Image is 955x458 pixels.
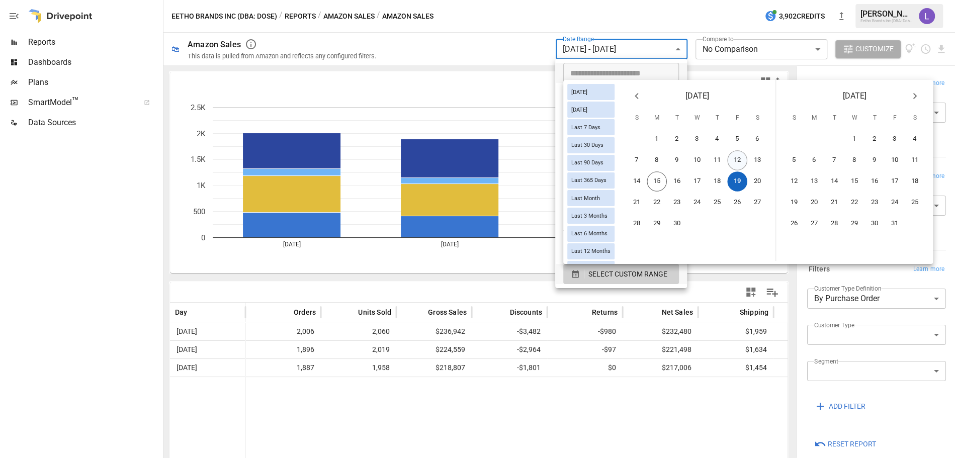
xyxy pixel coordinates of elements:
button: 8 [647,150,667,170]
button: 16 [667,171,687,192]
div: Last 12 Months [567,243,615,259]
span: Last 12 Months [567,248,615,254]
button: 11 [707,150,727,170]
button: 13 [747,150,767,170]
div: [DATE] [567,102,615,118]
span: Last 7 Days [567,124,604,131]
span: Monday [648,108,666,128]
button: 31 [885,214,905,234]
button: 14 [824,171,844,192]
span: Thursday [708,108,726,128]
button: 27 [804,214,824,234]
button: 2 [667,129,687,149]
button: 15 [647,171,667,192]
button: 19 [727,171,747,192]
button: 28 [824,214,844,234]
button: 30 [667,214,687,234]
button: 10 [687,150,707,170]
span: SELECT CUSTOM RANGE [588,268,667,281]
button: 9 [667,150,687,170]
button: 30 [864,214,885,234]
li: [DATE] [555,83,687,103]
span: Last Month [567,195,604,202]
span: Saturday [748,108,766,128]
div: Last 90 Days [567,155,615,171]
button: 28 [627,214,647,234]
span: Last 30 Days [567,142,607,148]
button: 22 [647,193,667,213]
button: 12 [784,171,804,192]
button: 2 [864,129,885,149]
button: 18 [905,171,925,192]
button: Previous month [627,86,647,106]
li: This Quarter [555,224,687,244]
button: 13 [804,171,824,192]
span: Sunday [628,108,646,128]
span: Wednesday [845,108,863,128]
div: [DATE] [567,84,615,100]
li: Last Quarter [555,244,687,264]
span: Friday [886,108,904,128]
li: Last 7 Days [555,103,687,123]
button: 5 [784,150,804,170]
span: Thursday [865,108,884,128]
button: 1 [844,129,864,149]
div: Last 30 Days [567,137,615,153]
button: 24 [885,193,905,213]
button: 20 [804,193,824,213]
div: Last Month [567,190,615,206]
span: [DATE] [567,107,591,113]
button: 29 [844,214,864,234]
button: 19 [784,193,804,213]
button: 18 [707,171,727,192]
button: 5 [727,129,747,149]
span: [DATE] [843,89,866,103]
span: Last 3 Months [567,213,612,219]
button: 23 [667,193,687,213]
span: Wednesday [688,108,706,128]
li: Last 12 Months [555,184,687,204]
li: Last 3 Months [555,143,687,163]
button: 1 [647,129,667,149]
div: Last 6 Months [567,226,615,242]
button: 26 [784,214,804,234]
div: Last 7 Days [567,119,615,135]
li: Month to Date [555,204,687,224]
span: Last 6 Months [567,230,612,237]
span: Tuesday [668,108,686,128]
button: 7 [627,150,647,170]
span: [DATE] [685,89,709,103]
span: Last 365 Days [567,177,611,184]
button: 9 [864,150,885,170]
div: Last Year [567,261,615,277]
span: [DATE] [567,89,591,96]
button: 4 [707,129,727,149]
button: 24 [687,193,707,213]
button: 6 [804,150,824,170]
span: Sunday [785,108,803,128]
span: Last 90 Days [567,159,607,166]
button: 26 [727,193,747,213]
div: Last 365 Days [567,172,615,189]
span: Monday [805,108,823,128]
button: 12 [727,150,747,170]
button: 3 [885,129,905,149]
button: 29 [647,214,667,234]
button: 25 [905,193,925,213]
button: 27 [747,193,767,213]
div: Last 3 Months [567,208,615,224]
button: SELECT CUSTOM RANGE [563,264,679,284]
button: 25 [707,193,727,213]
button: 17 [687,171,707,192]
button: 21 [627,193,647,213]
button: 16 [864,171,885,192]
button: 21 [824,193,844,213]
button: 22 [844,193,864,213]
button: 23 [864,193,885,213]
span: Saturday [906,108,924,128]
button: 6 [747,129,767,149]
button: 7 [824,150,844,170]
span: Tuesday [825,108,843,128]
li: Last 6 Months [555,163,687,184]
button: 20 [747,171,767,192]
